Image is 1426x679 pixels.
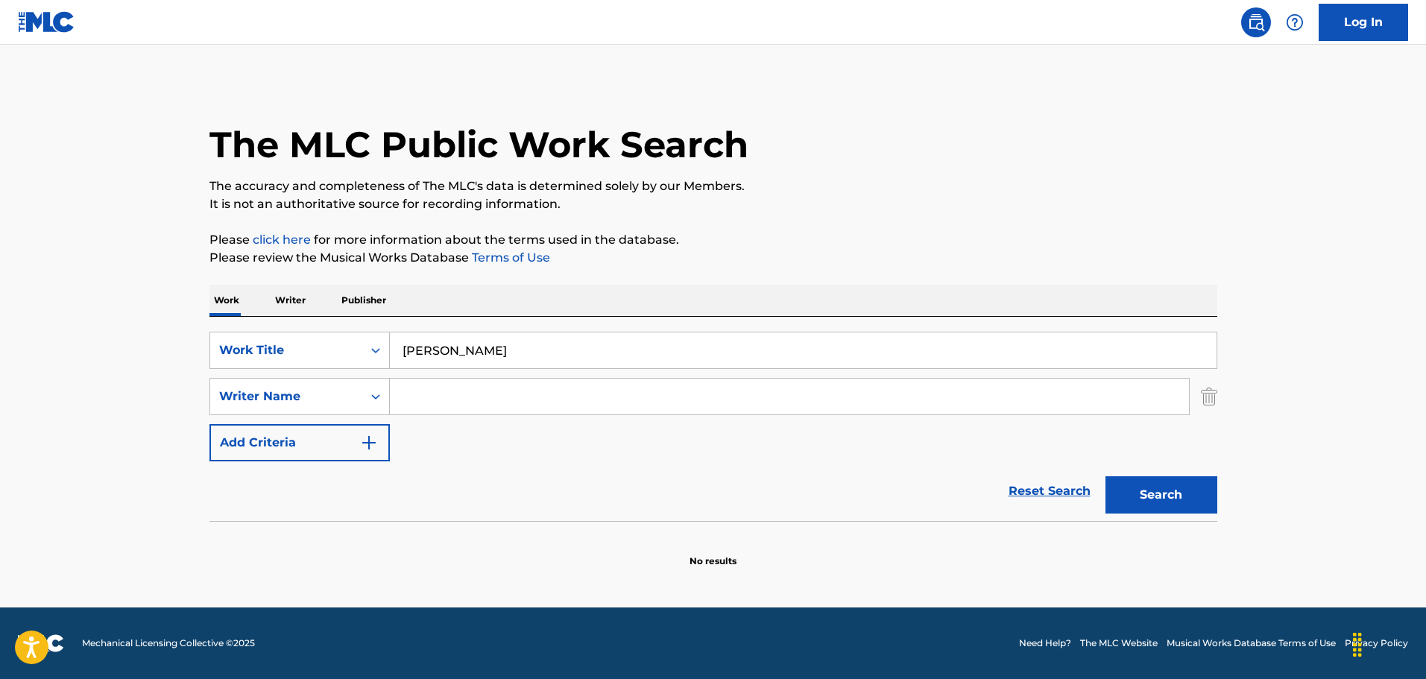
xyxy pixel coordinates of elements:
a: Reset Search [1001,475,1098,508]
h1: The MLC Public Work Search [209,122,748,167]
p: Writer [271,285,310,316]
img: 9d2ae6d4665cec9f34b9.svg [360,434,378,452]
span: Mechanical Licensing Collective © 2025 [82,637,255,650]
img: search [1247,13,1265,31]
p: Please for more information about the terms used in the database. [209,231,1217,249]
a: click here [253,233,311,247]
button: Add Criteria [209,424,390,461]
a: Musical Works Database Terms of Use [1167,637,1336,650]
a: The MLC Website [1080,637,1158,650]
p: It is not an authoritative source for recording information. [209,195,1217,213]
p: No results [690,537,736,568]
div: Drag [1345,622,1369,667]
img: logo [18,634,64,652]
div: Work Title [219,341,353,359]
button: Search [1105,476,1217,514]
p: Please review the Musical Works Database [209,249,1217,267]
a: Terms of Use [469,250,550,265]
a: Public Search [1241,7,1271,37]
a: Privacy Policy [1345,637,1408,650]
div: Help [1280,7,1310,37]
form: Search Form [209,332,1217,521]
p: The accuracy and completeness of The MLC's data is determined solely by our Members. [209,177,1217,195]
img: Delete Criterion [1201,378,1217,415]
iframe: Chat Widget [1351,607,1426,679]
div: Writer Name [219,388,353,405]
a: Log In [1319,4,1408,41]
img: MLC Logo [18,11,75,33]
a: Need Help? [1019,637,1071,650]
img: help [1286,13,1304,31]
p: Work [209,285,244,316]
p: Publisher [337,285,391,316]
